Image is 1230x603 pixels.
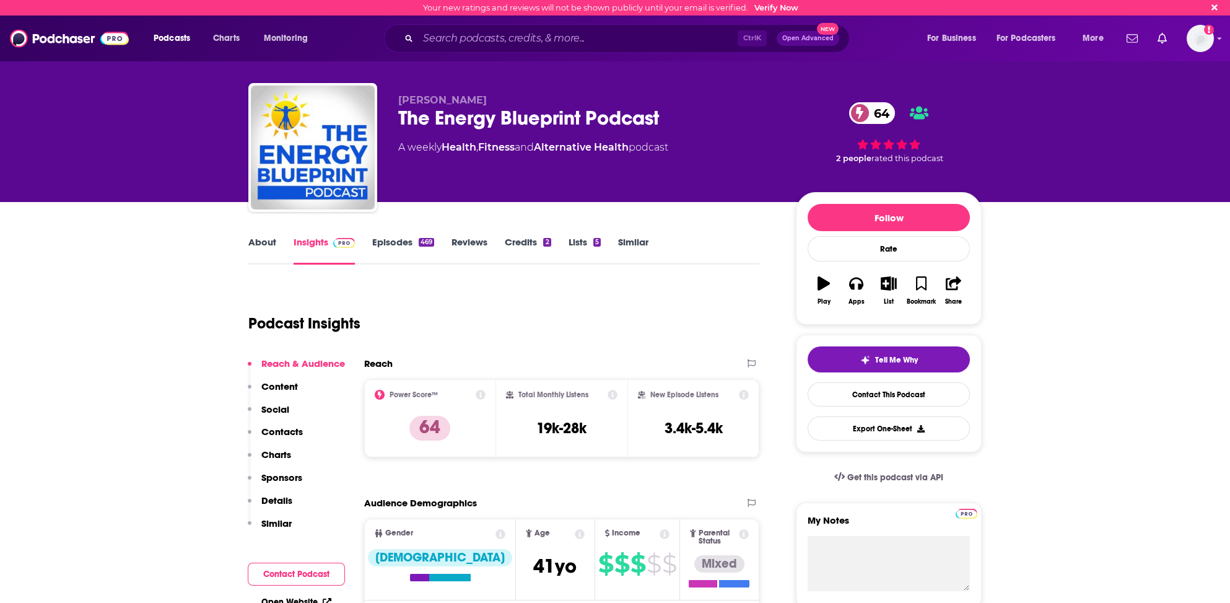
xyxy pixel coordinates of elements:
button: Apps [840,268,872,313]
div: 64 2 peoplerated this podcast [796,94,982,171]
div: A weekly podcast [398,140,668,155]
span: Charts [213,30,240,47]
button: Open AdvancedNew [777,31,839,46]
h1: Podcast Insights [248,314,360,333]
a: Credits2 [505,236,551,265]
a: InsightsPodchaser Pro [294,236,355,265]
span: Logged in as BretAita [1187,25,1214,52]
button: Similar [248,517,292,540]
a: About [248,236,276,265]
span: $ [662,554,676,574]
span: , [476,141,478,153]
span: Gender [385,529,413,537]
div: Share [945,298,962,306]
div: Your new ratings and reviews will not be shown publicly until your email is verified. [423,3,798,12]
a: Show notifications dropdown [1153,28,1172,49]
a: 64 [849,102,896,124]
button: Export One-Sheet [808,416,970,441]
h2: New Episode Listens [650,390,718,399]
h2: Power Score™ [390,390,438,399]
a: Health [442,141,476,153]
span: 2 people [836,154,871,163]
span: Open Advanced [782,35,834,42]
span: Income [612,529,640,537]
img: User Profile [1187,25,1214,52]
a: Alternative Health [534,141,629,153]
button: Charts [248,449,291,472]
span: More [1083,30,1104,47]
img: Podchaser Pro [333,238,355,248]
button: Play [808,268,840,313]
img: The Energy Blueprint Podcast [251,86,375,209]
button: tell me why sparkleTell Me Why [808,346,970,372]
label: My Notes [808,514,970,536]
button: List [873,268,905,313]
span: For Business [927,30,976,47]
div: Bookmark [907,298,936,306]
div: 469 [419,238,434,247]
a: Lists5 [569,236,601,265]
button: Reach & Audience [248,358,345,381]
button: Details [248,495,292,517]
span: [PERSON_NAME] [398,94,487,106]
p: Contacts [261,426,303,438]
button: open menu [918,29,992,48]
div: Mixed [694,555,744,573]
span: Podcasts [154,30,190,47]
a: Pro website [956,507,977,519]
span: $ [598,554,613,574]
p: 64 [409,416,450,441]
button: Contact Podcast [248,563,345,586]
p: Similar [261,517,292,529]
button: Follow [808,204,970,231]
span: Ctrl K [738,30,767,46]
img: tell me why sparkle [860,355,870,365]
button: Contacts [248,426,303,449]
span: For Podcasters [997,30,1056,47]
p: Content [261,381,298,392]
span: Age [534,529,550,537]
a: Show notifications dropdown [1122,28,1143,49]
h3: 3.4k-5.4k [665,419,723,438]
span: $ [647,554,661,574]
div: Search podcasts, credits, & more... [396,24,861,53]
button: Social [248,403,289,426]
a: Reviews [451,236,487,265]
span: Parental Status [699,529,737,545]
button: open menu [1074,29,1119,48]
h2: Total Monthly Listens [518,390,588,399]
div: 2 [543,238,551,247]
button: Content [248,381,298,403]
a: Get this podcast via API [824,462,953,493]
a: Verify Now [754,3,798,12]
span: $ [630,554,645,574]
div: Play [818,298,831,306]
span: Monitoring [264,30,308,47]
div: 5 [593,238,601,247]
p: Sponsors [261,472,302,483]
svg: Email not verified [1204,25,1214,35]
button: Share [938,268,970,313]
div: Rate [808,236,970,262]
h2: Audience Demographics [364,497,477,509]
img: Podchaser Pro [956,509,977,519]
h2: Reach [364,358,393,369]
span: 64 [861,102,896,124]
input: Search podcasts, credits, & more... [418,29,738,48]
div: Apps [848,298,865,306]
button: open menu [255,29,324,48]
div: List [884,298,894,306]
h3: 19k-28k [536,419,587,438]
div: [DEMOGRAPHIC_DATA] [368,549,512,566]
img: Podchaser - Follow, Share and Rate Podcasts [10,27,129,50]
p: Reach & Audience [261,358,345,369]
span: rated this podcast [871,154,943,163]
span: Tell Me Why [875,355,918,365]
a: Similar [618,236,648,265]
span: New [817,23,839,35]
p: Charts [261,449,291,460]
a: Contact This Podcast [808,382,970,407]
a: Charts [205,29,247,48]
